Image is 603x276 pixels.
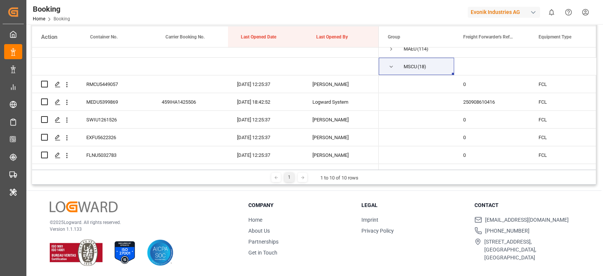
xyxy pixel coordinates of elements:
span: Last Opened Date [241,34,276,40]
span: Group [388,34,400,40]
div: [DATE] 12:25:37 [228,111,303,128]
div: 459IHA1425506 [153,93,228,110]
a: Partnerships [248,239,279,245]
img: AICPA SOC [147,239,173,266]
div: Press SPACE to select this row. [32,40,379,58]
div: Press SPACE to select this row. [32,129,379,146]
span: (18) [418,58,426,75]
button: Help Center [560,4,577,21]
div: Booking [33,3,70,15]
h3: Company [248,201,352,209]
div: [PERSON_NAME] [303,164,379,181]
div: 1 to 10 of 10 rows [320,174,358,182]
div: Logward System [303,93,379,110]
a: Get in Touch [248,250,277,256]
div: 0 [454,146,530,164]
div: 0 [454,75,530,93]
span: (114) [417,40,429,58]
a: Home [248,217,262,223]
a: Imprint [361,217,378,223]
div: Action [41,34,57,40]
div: MSCU [404,58,417,75]
div: Press SPACE to select this row. [32,146,379,164]
div: Press SPACE to select this row. [32,93,379,111]
div: [DATE] 12:25:37 [228,164,303,181]
span: Container No. [90,34,118,40]
div: RMCU5449057 [77,75,153,93]
div: MAEU [404,40,416,58]
div: SWIU1261526 [77,111,153,128]
div: Press SPACE to select this row. [32,164,379,182]
span: Last Opened By [316,34,348,40]
span: [STREET_ADDRESS], [GEOGRAPHIC_DATA], [GEOGRAPHIC_DATA] [484,238,578,262]
div: [DATE] 18:42:52 [228,93,303,110]
a: About Us [248,228,270,234]
p: Version 1.1.133 [50,226,230,233]
a: Privacy Policy [361,228,394,234]
button: Evonik Industries AG [468,5,543,19]
span: [EMAIL_ADDRESS][DOMAIN_NAME] [485,216,569,224]
div: 0 [454,129,530,146]
div: 250908610416 [454,93,530,110]
div: SLZU2601973 [77,164,153,181]
div: Press SPACE to select this row. [32,75,379,93]
div: 0 [454,164,530,181]
div: Evonik Industries AG [468,7,540,18]
div: Press SPACE to select this row. [32,111,379,129]
div: MEDU5399869 [77,93,153,110]
span: Equipment Type [539,34,571,40]
img: ISO 9001 & ISO 14001 Certification [50,239,103,266]
div: FLNU5032783 [77,146,153,164]
button: show 0 new notifications [543,4,560,21]
img: Logward Logo [50,201,118,212]
h3: Legal [361,201,465,209]
div: [PERSON_NAME] [303,75,379,93]
div: 0 [454,111,530,128]
span: Carrier Booking No. [165,34,205,40]
span: Freight Forwarder's Reference No. [463,34,514,40]
div: Press SPACE to select this row. [32,58,379,75]
div: [DATE] 12:25:37 [228,129,303,146]
div: EXFU5622326 [77,129,153,146]
h3: Contact [474,201,578,209]
div: [PERSON_NAME] [303,129,379,146]
img: ISO 27001 Certification [112,239,138,266]
div: [PERSON_NAME] [303,146,379,164]
div: 1 [285,173,294,182]
div: [DATE] 12:25:37 [228,75,303,93]
a: Home [33,16,45,21]
span: [PHONE_NUMBER] [485,227,530,235]
div: [DATE] 12:25:37 [228,146,303,164]
p: © 2025 Logward. All rights reserved. [50,219,230,226]
div: [PERSON_NAME] [303,111,379,128]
